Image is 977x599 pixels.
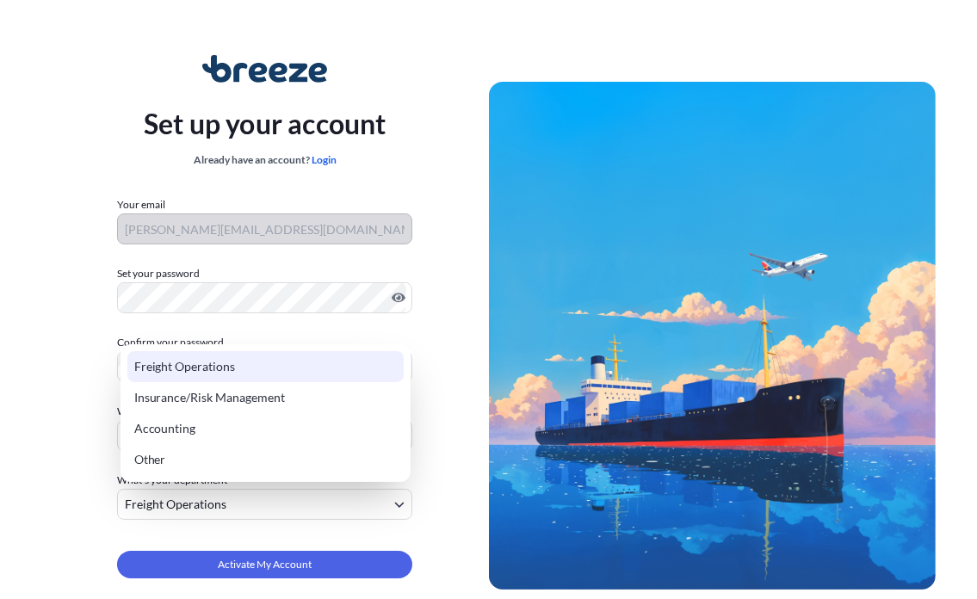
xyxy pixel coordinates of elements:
[117,420,412,451] button: Manager/Supervisor
[117,265,412,282] label: Set your password
[117,196,165,213] label: Your email
[218,556,312,573] span: Activate My Account
[144,103,386,145] p: Set up your account
[392,291,405,305] button: Show password
[202,55,327,83] img: Breeze
[117,489,412,520] button: Freight Operations
[127,413,404,444] div: Accounting
[117,213,412,244] input: Your email address
[127,444,404,475] div: Other
[125,496,226,513] span: Freight Operations
[117,472,227,489] span: What's your department
[312,153,337,166] a: Login
[127,382,404,413] div: Insurance/Risk Management
[117,334,412,351] label: Confirm your password
[489,82,937,590] img: Ship illustration
[117,403,192,420] span: What's your role
[144,151,386,169] div: Already have an account?
[127,351,404,382] div: Freight Operations
[117,551,412,578] button: Activate My Account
